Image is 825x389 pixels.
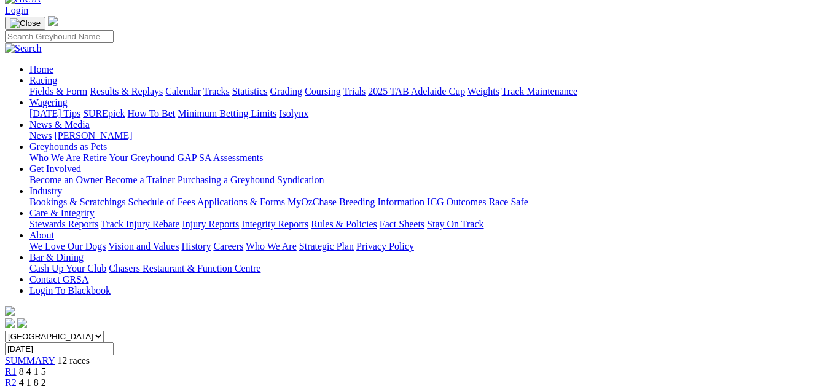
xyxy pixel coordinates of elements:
[19,377,46,388] span: 4 1 8 2
[241,219,308,229] a: Integrity Reports
[10,18,41,28] img: Close
[181,241,211,251] a: History
[178,108,276,119] a: Minimum Betting Limits
[5,5,28,15] a: Login
[232,86,268,96] a: Statistics
[29,285,111,296] a: Login To Blackbook
[105,175,175,185] a: Become a Trainer
[29,86,820,97] div: Racing
[213,241,243,251] a: Careers
[29,263,106,273] a: Cash Up Your Club
[54,130,132,141] a: [PERSON_NAME]
[178,175,275,185] a: Purchasing a Greyhound
[109,263,260,273] a: Chasers Restaurant & Function Centre
[368,86,465,96] a: 2025 TAB Adelaide Cup
[5,318,15,328] img: facebook.svg
[29,175,820,186] div: Get Involved
[29,175,103,185] a: Become an Owner
[5,43,42,54] img: Search
[48,16,58,26] img: logo-grsa-white.png
[19,366,46,377] span: 8 4 1 5
[29,152,820,163] div: Greyhounds as Pets
[29,130,52,141] a: News
[29,274,88,285] a: Contact GRSA
[29,197,125,207] a: Bookings & Scratchings
[427,219,483,229] a: Stay On Track
[29,252,84,262] a: Bar & Dining
[29,108,80,119] a: [DATE] Tips
[356,241,414,251] a: Privacy Policy
[101,219,179,229] a: Track Injury Rebate
[5,17,45,30] button: Toggle navigation
[29,130,820,141] div: News & Media
[467,86,499,96] a: Weights
[57,355,90,366] span: 12 races
[29,208,95,218] a: Care & Integrity
[29,230,54,240] a: About
[17,318,27,328] img: twitter.svg
[380,219,424,229] a: Fact Sheets
[108,241,179,251] a: Vision and Values
[29,108,820,119] div: Wagering
[5,306,15,316] img: logo-grsa-white.png
[305,86,341,96] a: Coursing
[178,152,264,163] a: GAP SA Assessments
[165,86,201,96] a: Calendar
[90,86,163,96] a: Results & Replays
[5,30,114,43] input: Search
[277,175,324,185] a: Syndication
[339,197,424,207] a: Breeding Information
[287,197,337,207] a: MyOzChase
[83,108,125,119] a: SUREpick
[29,97,68,108] a: Wagering
[488,197,528,207] a: Race Safe
[343,86,366,96] a: Trials
[128,108,176,119] a: How To Bet
[29,241,820,252] div: About
[5,366,17,377] a: R1
[5,355,55,366] a: SUMMARY
[29,152,80,163] a: Who We Are
[502,86,577,96] a: Track Maintenance
[29,219,98,229] a: Stewards Reports
[427,197,486,207] a: ICG Outcomes
[246,241,297,251] a: Who We Are
[29,219,820,230] div: Care & Integrity
[279,108,308,119] a: Isolynx
[29,241,106,251] a: We Love Our Dogs
[29,141,107,152] a: Greyhounds as Pets
[5,377,17,388] a: R2
[5,342,114,355] input: Select date
[128,197,195,207] a: Schedule of Fees
[29,75,57,85] a: Racing
[311,219,377,229] a: Rules & Policies
[83,152,175,163] a: Retire Your Greyhound
[29,263,820,274] div: Bar & Dining
[29,64,53,74] a: Home
[203,86,230,96] a: Tracks
[29,86,87,96] a: Fields & Form
[270,86,302,96] a: Grading
[29,186,62,196] a: Industry
[299,241,354,251] a: Strategic Plan
[29,197,820,208] div: Industry
[182,219,239,229] a: Injury Reports
[29,119,90,130] a: News & Media
[29,163,81,174] a: Get Involved
[197,197,285,207] a: Applications & Forms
